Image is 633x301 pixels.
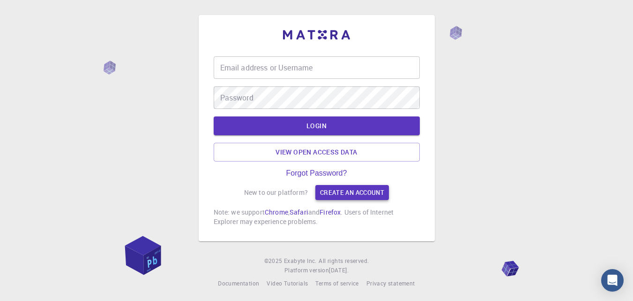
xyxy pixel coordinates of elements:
[244,188,308,197] p: New to our platform?
[286,169,347,178] a: Forgot Password?
[329,266,349,275] a: [DATE].
[315,185,389,200] a: Create an account
[284,256,317,266] a: Exabyte Inc.
[264,256,284,266] span: © 2025
[315,279,358,288] a: Terms of service
[315,279,358,287] span: Terms of service
[366,279,415,288] a: Privacy statement
[284,266,329,275] span: Platform version
[320,208,341,216] a: Firefox
[601,269,624,292] div: Open Intercom Messenger
[265,208,288,216] a: Chrome
[214,208,420,226] p: Note: we support , and . Users of Internet Explorer may experience problems.
[218,279,259,288] a: Documentation
[267,279,308,288] a: Video Tutorials
[267,279,308,287] span: Video Tutorials
[218,279,259,287] span: Documentation
[214,116,420,135] button: LOGIN
[290,208,308,216] a: Safari
[366,279,415,287] span: Privacy statement
[214,143,420,162] a: View open access data
[284,257,317,264] span: Exabyte Inc.
[329,266,349,274] span: [DATE] .
[319,256,369,266] span: All rights reserved.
